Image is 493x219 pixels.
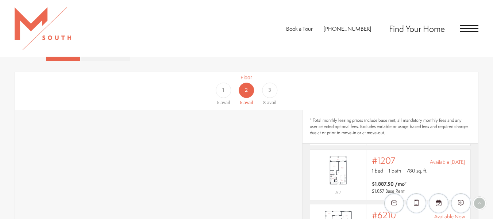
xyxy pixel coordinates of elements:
[222,86,225,94] span: 1
[263,100,266,105] span: 8
[430,158,465,166] span: Available [DATE]
[286,25,313,33] a: Book a Tour
[389,167,401,174] span: 1 bath
[268,86,271,94] span: 3
[389,23,445,34] a: Find Your Home
[267,100,276,105] span: avail
[407,167,427,174] span: 780 sq. ft.
[335,189,341,196] span: A2
[372,188,405,194] span: $1,857 Base Rent
[310,150,471,200] a: View #1207
[460,25,478,32] button: Open Menu
[324,25,371,33] a: Call Us at 813-570-8014
[15,7,71,50] img: MSouth
[372,155,395,166] span: #1207
[372,167,383,174] span: 1 bed
[212,74,235,106] a: Floor 1
[324,25,371,33] span: [PHONE_NUMBER]
[372,180,407,188] span: $1,887.50 /mo*
[220,100,230,105] span: avail
[310,153,366,188] img: #1207 - 1 bedroom floor plan layout with 1 bathroom and 780 square feet
[217,100,219,105] span: 5
[310,117,471,136] span: * Total monthly leasing prices include base rent, all mandatory monthly fees and any user-selecte...
[258,74,281,106] a: Floor 3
